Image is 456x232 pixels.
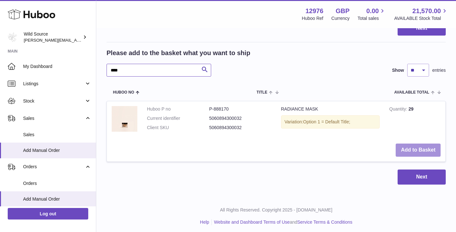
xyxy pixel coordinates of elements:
[23,98,84,104] span: Stock
[392,67,404,73] label: Show
[8,208,88,220] a: Log out
[147,106,209,112] dt: Huboo P no
[23,81,84,87] span: Listings
[212,219,352,225] li: and
[112,106,137,132] img: RADIANCE MASK
[209,125,271,131] dd: 5060894300032
[23,196,91,202] span: Add Manual Order
[281,115,380,128] div: Variation:
[214,220,290,225] a: Website and Dashboard Terms of Use
[396,144,441,157] button: Add to Basket
[101,207,451,213] p: All Rights Reserved. Copyright 2025 - [DOMAIN_NAME]
[297,220,352,225] a: Service Terms & Conditions
[23,132,91,138] span: Sales
[23,147,91,153] span: Add Manual Order
[276,101,385,139] td: RADIANCE MASK
[8,32,17,42] img: kate@wildsource.co.uk
[389,106,409,113] strong: Quantity
[357,15,386,21] span: Total sales
[412,7,441,15] span: 21,570.00
[305,7,323,15] strong: 12976
[357,7,386,21] a: 0.00 Total sales
[394,90,429,95] span: AVAILABLE Total
[23,180,91,186] span: Orders
[398,21,446,36] button: Next
[200,220,209,225] a: Help
[398,170,446,185] button: Next
[23,164,84,170] span: Orders
[394,15,448,21] span: AVAILABLE Stock Total
[23,115,84,121] span: Sales
[394,7,448,21] a: 21,570.00 AVAILABLE Stock Total
[107,49,250,57] h2: Please add to the basket what you want to ship
[147,125,209,131] dt: Client SKU
[257,90,267,95] span: Title
[303,119,350,124] span: Option 1 = Default Title;
[23,63,91,70] span: My Dashboard
[209,115,271,121] dd: 5060894300032
[384,101,445,139] td: 29
[366,7,379,15] span: 0.00
[147,115,209,121] dt: Current identifier
[331,15,350,21] div: Currency
[336,7,349,15] strong: GBP
[432,67,446,73] span: entries
[302,15,323,21] div: Huboo Ref
[209,106,271,112] dd: P-888170
[113,90,134,95] span: Huboo no
[24,37,129,43] span: [PERSON_NAME][EMAIL_ADDRESS][DOMAIN_NAME]
[24,31,82,43] div: Wild Source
